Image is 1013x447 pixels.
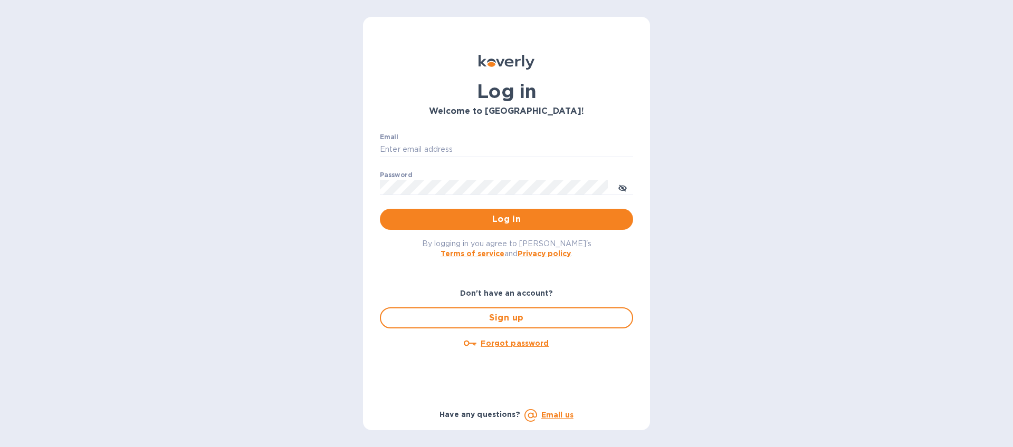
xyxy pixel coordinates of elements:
h1: Log in [380,80,633,102]
input: Enter email address [380,142,633,158]
a: Terms of service [441,249,504,258]
b: Have any questions? [439,410,520,419]
u: Forgot password [481,339,549,347]
button: Log in [380,209,633,230]
button: Sign up [380,307,633,328]
b: Don't have an account? [460,289,553,297]
span: Sign up [389,312,624,324]
img: Koverly [479,55,534,70]
span: Log in [388,213,625,226]
a: Email us [541,411,574,419]
span: By logging in you agree to [PERSON_NAME]'s and . [422,239,591,258]
button: toggle password visibility [612,177,633,198]
label: Email [380,134,398,140]
h3: Welcome to [GEOGRAPHIC_DATA]! [380,106,633,116]
a: Privacy policy [518,249,571,258]
label: Password [380,172,412,178]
